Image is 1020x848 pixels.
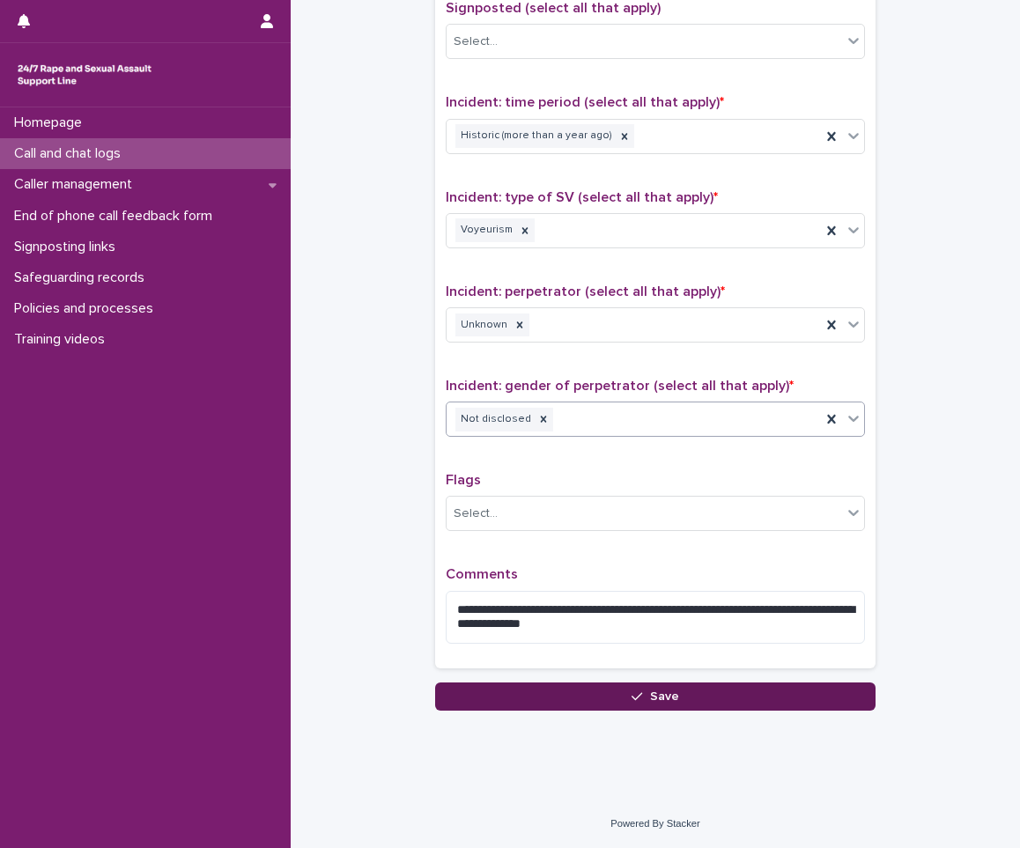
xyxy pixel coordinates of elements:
div: Not disclosed [455,408,534,431]
div: Voyeurism [455,218,515,242]
div: Select... [454,33,498,51]
span: Incident: time period (select all that apply) [446,95,724,109]
span: Incident: gender of perpetrator (select all that apply) [446,379,794,393]
span: Flags [446,473,481,487]
p: Call and chat logs [7,145,135,162]
span: Incident: perpetrator (select all that apply) [446,284,725,299]
a: Powered By Stacker [610,818,699,829]
div: Unknown [455,313,510,337]
span: Signposted (select all that apply) [446,1,661,15]
button: Save [435,682,876,711]
p: End of phone call feedback form [7,208,226,225]
div: Select... [454,505,498,523]
span: Save [650,690,679,703]
p: Safeguarding records [7,269,159,286]
p: Homepage [7,114,96,131]
p: Caller management [7,176,146,193]
span: Comments [446,567,518,581]
p: Policies and processes [7,300,167,317]
div: Historic (more than a year ago) [455,124,615,148]
p: Training videos [7,331,119,348]
p: Signposting links [7,239,129,255]
img: rhQMoQhaT3yELyF149Cw [14,57,155,92]
span: Incident: type of SV (select all that apply) [446,190,718,204]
